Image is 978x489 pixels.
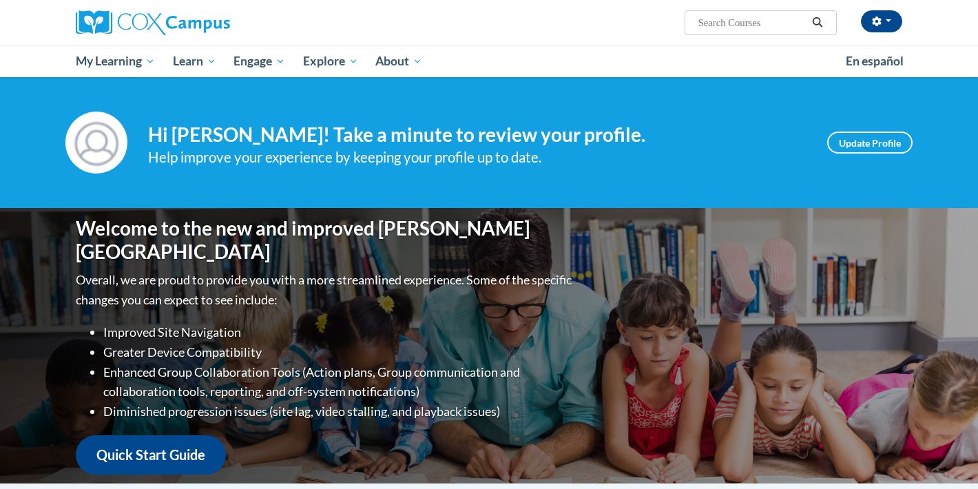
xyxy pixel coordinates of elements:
[846,54,904,68] span: En español
[103,402,575,422] li: Diminished progression issues (site lag, video stalling, and playback issues)
[148,123,807,147] h4: Hi [PERSON_NAME]! Take a minute to review your profile.
[367,45,432,77] a: About
[861,10,902,32] button: Account Settings
[55,45,923,77] div: Main menu
[225,45,294,77] a: Engage
[807,14,828,31] button: Search
[76,217,575,263] h1: Welcome to the new and improved [PERSON_NAME][GEOGRAPHIC_DATA]
[65,112,127,174] img: Profile Image
[697,14,807,31] input: Search Courses
[67,45,164,77] a: My Learning
[76,10,337,35] a: Cox Campus
[76,435,226,475] a: Quick Start Guide
[827,132,913,154] a: Update Profile
[76,270,575,310] p: Overall, we are proud to provide you with a more streamlined experience. Some of the specific cha...
[148,146,807,169] div: Help improve your experience by keeping your profile up to date.
[103,342,575,362] li: Greater Device Compatibility
[164,45,225,77] a: Learn
[103,322,575,342] li: Improved Site Navigation
[76,53,155,70] span: My Learning
[294,45,367,77] a: Explore
[303,53,358,70] span: Explore
[76,10,230,35] img: Cox Campus
[375,53,422,70] span: About
[173,53,216,70] span: Learn
[837,47,913,76] a: En español
[103,362,575,402] li: Enhanced Group Collaboration Tools (Action plans, Group communication and collaboration tools, re...
[233,53,285,70] span: Engage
